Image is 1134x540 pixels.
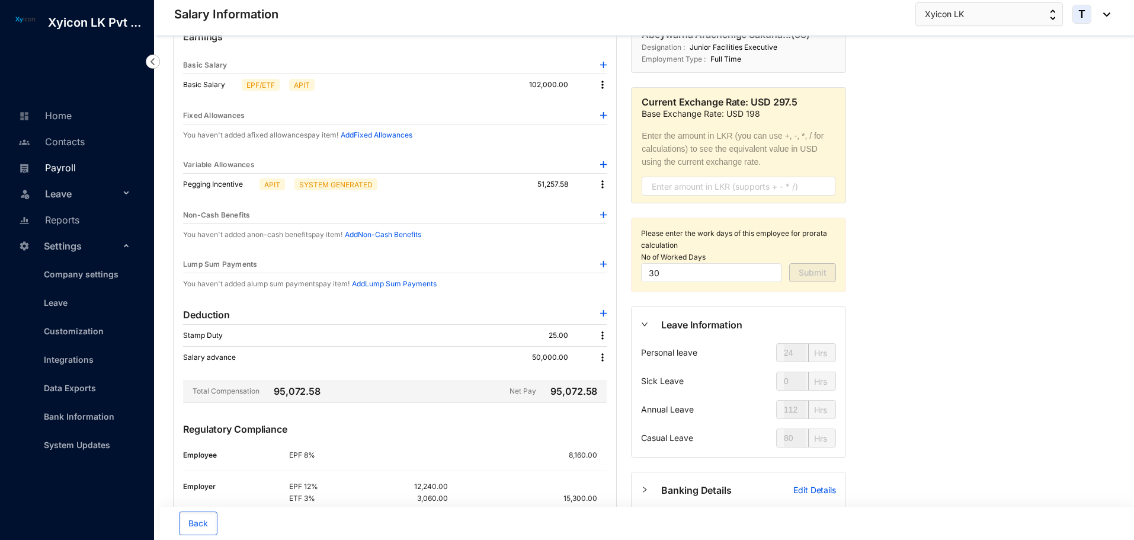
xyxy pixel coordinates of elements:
[183,159,255,171] p: Variable Allowances
[34,326,104,336] a: Customization
[600,261,607,267] img: plus-blue.82faced185f92b6205e0ad2e478a7993.svg
[600,310,607,317] img: plus-blue.82faced185f92b6205e0ad2e478a7993.svg
[9,128,140,154] li: Contacts
[352,278,437,290] p: Add Lump Sum Payments
[641,251,836,263] p: No of Worked Days
[600,62,607,68] img: plus-blue.82faced185f92b6205e0ad2e478a7993.svg
[19,241,30,251] img: settings-unselected.1febfda315e6e19643a1.svg
[706,53,741,65] p: Full Time
[597,79,608,91] img: more.27664ee4a8faa814348e188645a3c1fc.svg
[569,449,607,461] p: 8,160.00
[34,298,68,308] a: Leave
[44,234,120,258] span: Settings
[642,129,835,168] span: Enter the amount in LKR (you can use +, -, *, / for calculations) to see the equivalent value in ...
[183,308,230,322] p: Deduction
[34,440,110,450] a: System Updates
[15,136,85,148] a: Contacts
[45,182,120,206] span: Leave
[642,95,835,109] p: Current Exchange Rate: USD 297.5
[597,330,608,341] img: more.27664ee4a8faa814348e188645a3c1fc.svg
[146,55,160,69] img: nav-icon-left.19a07721e4dec06a274f6d07517f07b7.svg
[549,330,587,341] p: 25.00
[641,372,684,391] p: Sick Leave
[925,8,964,21] span: Xyicon LK
[183,30,607,57] p: Earnings
[808,344,832,362] div: Hrs
[793,484,836,496] p: Edit Details
[246,79,275,90] p: EPF/ETF
[183,209,250,221] p: Non-Cash Benefits
[641,400,694,419] p: Annual Leave
[294,79,310,90] p: APIT
[12,14,39,24] img: log
[641,429,693,448] p: Casual Leave
[174,6,278,23] p: Salary Information
[789,263,836,282] button: Submit
[563,493,607,504] p: 15,300.00
[641,228,836,251] p: Please enter the work days of this employee for prorata calculation
[808,401,832,418] div: Hrs
[34,269,118,279] a: Company settings
[183,258,257,270] p: Lump Sum Payments
[417,493,448,504] p: 3,060.00
[1097,12,1110,17] img: dropdown-black.8e83cc76930a90b1a4fdb6d089b7bf3a.svg
[642,177,835,196] input: Enter amount in LKR (supports + - * /)
[19,188,31,200] img: leave-unselected.2934df6273408c3f84d9.svg
[19,137,30,148] img: people-unselected.118708e94b43a90eceab.svg
[641,343,697,362] p: Personal leave
[600,161,607,168] img: plus-blue.82faced185f92b6205e0ad2e478a7993.svg
[529,79,587,91] p: 102,000.00
[183,229,342,241] p: You haven't added a non-cash benefits pay item!
[262,384,321,398] p: 95,072.58
[183,178,255,190] p: Pegging Incentive
[345,229,421,241] p: Add Non-Cash Benefits
[661,318,836,333] span: Leave Information
[19,111,30,122] img: home-unselected.a29eae3204392db15eaf.svg
[183,79,237,91] p: Basic Salary
[642,41,685,53] p: Designation :
[299,179,373,190] p: SYSTEM GENERATED
[9,154,140,180] li: Payroll
[597,178,608,190] img: more.27664ee4a8faa814348e188645a3c1fc.svg
[34,383,96,393] a: Data Exports
[188,517,208,529] span: Back
[915,2,1063,26] button: Xyicon LK
[532,352,587,363] p: 50,000.00
[15,162,76,174] a: Payroll
[183,422,607,449] p: Regulatory Compliance
[641,263,781,282] input: Enter no of worked days
[642,109,835,119] p: Base Exchange Rate: USD 198
[19,163,30,174] img: payroll-unselected.b590312f920e76f0c668.svg
[34,354,94,365] a: Integrations
[341,129,412,141] p: Add Fixed Allowances
[183,352,248,363] p: Salary advance
[510,384,546,398] p: Net Pay
[1050,9,1056,20] img: up-down-arrow.74152d26bf9780fbf563ca9c90304185.svg
[9,206,140,232] li: Reports
[597,352,608,363] img: more.27664ee4a8faa814348e188645a3c1fc.svg
[15,214,79,226] a: Reports
[183,110,245,122] p: Fixed Allowances
[183,481,289,493] p: Employer
[9,102,140,128] li: Home
[39,14,150,31] p: Xyicon LK Pvt ...
[183,384,260,398] p: Total Compensation
[600,112,607,119] img: plus-blue.82faced185f92b6205e0ad2e478a7993.svg
[289,493,369,504] p: ETF 3%
[808,372,832,390] div: Hrs
[183,129,338,141] p: You haven't added a fixed allowances pay item!
[600,212,607,218] img: plus-blue.82faced185f92b6205e0ad2e478a7993.svg
[289,449,369,461] p: EPF 8%
[642,53,706,65] p: Employment Type :
[537,178,587,190] p: 51,257.58
[15,110,72,122] a: Home
[548,384,597,398] p: 95,072.58
[661,483,793,498] span: Banking Details
[808,429,832,447] div: Hrs
[34,411,114,421] a: Bank Information
[1078,9,1085,20] span: T
[183,59,227,71] p: Basic Salary
[19,215,30,226] img: report-unselected.e6a6b4230fc7da01f883.svg
[414,481,448,493] p: 12,240.00
[183,449,289,461] p: Employee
